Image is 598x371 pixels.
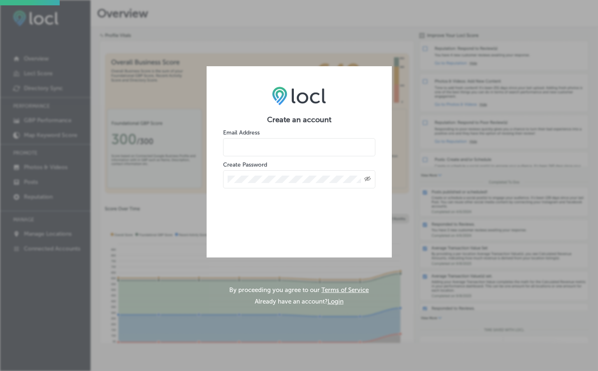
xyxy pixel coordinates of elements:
[321,286,369,294] a: Terms of Service
[223,115,375,124] h2: Create an account
[223,161,267,168] label: Create Password
[237,192,362,225] iframe: reCAPTCHA
[229,286,369,294] p: By proceeding you agree to our
[364,176,371,183] span: Toggle password visibility
[328,298,344,305] button: Login
[272,86,326,105] img: LOCL logo
[255,298,344,305] p: Already have an account?
[223,129,260,136] label: Email Address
